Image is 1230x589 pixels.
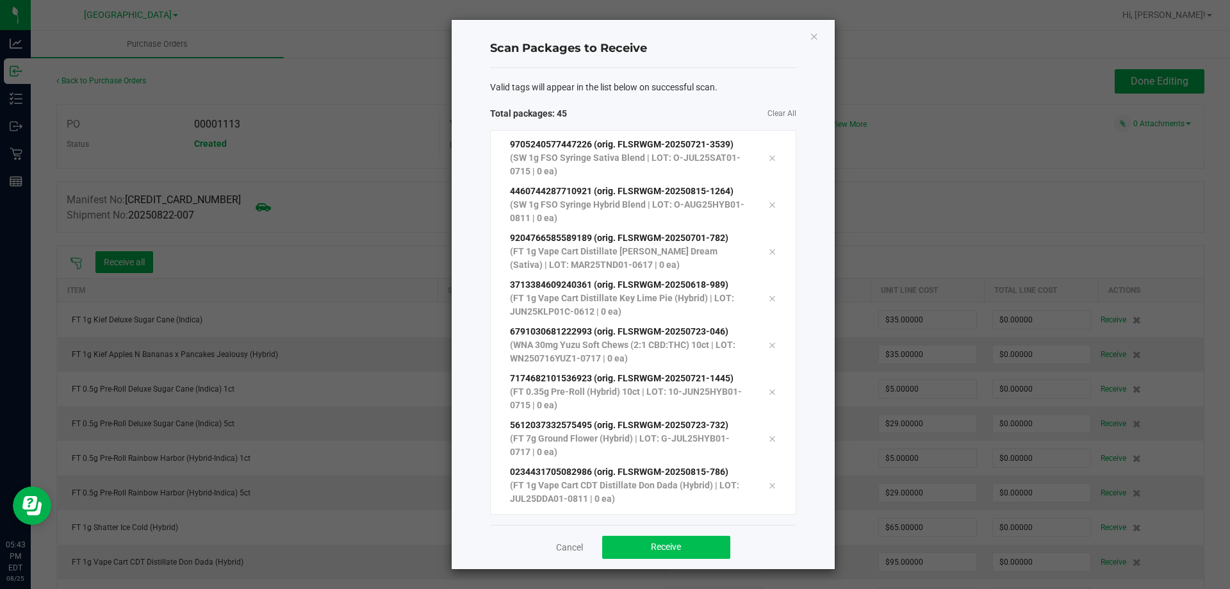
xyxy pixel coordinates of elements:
h4: Scan Packages to Receive [490,40,796,57]
div: Remove tag [758,244,785,259]
span: Total packages: 45 [490,107,643,120]
div: Remove tag [758,477,785,493]
div: Remove tag [758,197,785,212]
span: Valid tags will appear in the list below on successful scan. [490,81,717,94]
span: 5612037332575495 (orig. FLSRWGM-20250723-732) [510,420,728,430]
span: 0234431705082986 (orig. FLSRWGM-20250815-786) [510,467,728,477]
span: 6791030681222993 (orig. FLSRWGM-20250723-046) [510,326,728,336]
div: Remove tag [758,337,785,353]
div: Remove tag [758,290,785,306]
p: (SW 1g FSO Syringe Sativa Blend | LOT: O-JUL25SAT01-0715 | 0 ea) [510,151,750,178]
span: 9705240577447226 (orig. FLSRWGM-20250721-3539) [510,139,734,149]
span: 3713384609240361 (orig. FLSRWGM-20250618-989) [510,279,728,290]
p: (FT 0.35g Pre-Roll (Hybrid) 10ct | LOT: 10-JUN25HYB01-0715 | 0 ea) [510,385,750,412]
div: Remove tag [758,384,785,399]
span: 9204766585589189 (orig. FLSRWGM-20250701-782) [510,233,728,243]
p: (FT 1g Vape Cart Distillate Key Lime Pie (Hybrid) | LOT: JUN25KLP01C-0612 | 0 ea) [510,292,750,319]
button: Receive [602,536,730,559]
p: (FT 1g Vape Cart CDT Distillate Don Dada (Hybrid) | LOT: JUL25DDA01-0811 | 0 ea) [510,479,750,506]
p: (FT 7g Ground Flower (Hybrid) | LOT: G-JUL25HYB01-0717 | 0 ea) [510,432,750,459]
p: (FT 1g Vape Cart Distillate [PERSON_NAME] Dream (Sativa) | LOT: MAR25TND01-0617 | 0 ea) [510,245,750,272]
button: Close [810,28,819,44]
span: 7174682101536923 (orig. FLSRWGM-20250721-1445) [510,373,734,383]
a: Cancel [556,541,583,554]
p: (WNA 30mg Yuzu Soft Chews (2:1 CBD:THC) 10ct | LOT: WN250716YUZ1-0717 | 0 ea) [510,338,750,365]
div: Remove tag [758,431,785,446]
span: 4460744287710921 (orig. FLSRWGM-20250815-1264) [510,186,734,196]
p: (SW 1g FSO Syringe Hybrid Blend | LOT: O-AUG25HYB01-0811 | 0 ea) [510,198,750,225]
iframe: Resource center [13,486,51,525]
span: 3805154945306761 (orig. FLSRWGM-20250806-2954) [510,513,734,524]
a: Clear All [767,108,796,119]
div: Remove tag [758,150,785,165]
span: Receive [651,542,681,552]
